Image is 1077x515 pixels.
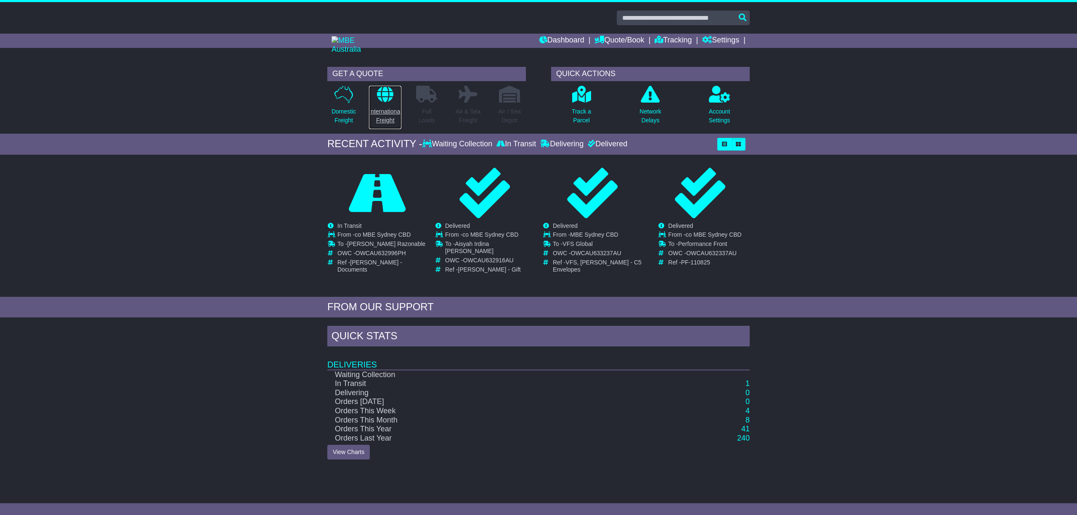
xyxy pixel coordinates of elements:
a: Settings [702,34,739,48]
td: From - [553,231,642,240]
td: From - [337,231,426,240]
a: InternationalFreight [369,85,402,129]
a: 240 [737,434,750,442]
span: OWCAU632337AU [686,250,737,256]
td: Deliveries [327,349,750,370]
td: Orders Last Year [327,434,655,443]
td: In Transit [327,379,655,388]
td: From - [445,231,534,240]
p: Track a Parcel [572,107,591,125]
span: MBE Sydney CBD [570,231,618,238]
div: Delivering [538,140,586,149]
p: Account Settings [709,107,730,125]
div: Quick Stats [327,326,750,349]
a: 1 [745,379,750,388]
span: co MBE Sydney CBD [686,231,742,238]
td: To - [337,240,426,250]
td: OWC - [337,250,426,259]
div: GET A QUOTE [327,67,526,81]
td: Orders This Month [327,416,655,425]
a: View Charts [327,445,370,460]
a: 41 [741,425,750,433]
span: VFS Global [562,240,593,247]
span: [PERSON_NAME] Razonable [347,240,425,247]
span: Delivered [445,222,470,229]
a: Tracking [655,34,692,48]
p: Air & Sea Freight [456,107,480,125]
span: Delivered [668,222,693,229]
p: Air / Sea Depot [498,107,521,125]
a: 4 [745,407,750,415]
div: In Transit [494,140,538,149]
td: Orders This Year [327,425,655,434]
span: OWCAU632996PH [355,250,406,256]
span: OWCAU633237AU [571,250,621,256]
p: Domestic Freight [332,107,356,125]
span: Aisyah Irdina [PERSON_NAME] [445,240,493,254]
span: Performance Front [678,240,727,247]
p: Network Delays [639,107,661,125]
td: To - [668,240,741,250]
div: RECENT ACTIVITY - [327,138,422,150]
p: Full Loads [416,107,437,125]
a: 0 [745,388,750,397]
a: Quote/Book [594,34,644,48]
span: VFS, [PERSON_NAME] - C5 Envelopes [553,259,642,273]
div: Delivered [586,140,627,149]
a: NetworkDelays [639,85,661,129]
span: PF-110825 [681,259,710,266]
div: FROM OUR SUPPORT [327,301,750,313]
span: co MBE Sydney CBD [355,231,411,238]
a: Dashboard [539,34,584,48]
span: [PERSON_NAME] - Gift [458,266,520,273]
td: From - [668,231,741,240]
span: co MBE Sydney CBD [462,231,518,238]
p: International Freight [369,107,401,125]
div: QUICK ACTIONS [551,67,750,81]
span: In Transit [337,222,362,229]
span: Delivered [553,222,578,229]
td: To - [445,240,534,257]
td: OWC - [668,250,741,259]
a: 8 [745,416,750,424]
div: Waiting Collection [422,140,494,149]
td: Ref - [668,259,741,266]
td: Orders [DATE] [327,397,655,407]
a: AccountSettings [708,85,731,129]
td: OWC - [445,257,534,266]
td: Ref - [553,259,642,273]
td: Ref - [337,259,426,273]
td: OWC - [553,250,642,259]
td: To - [553,240,642,250]
a: DomesticFreight [331,85,356,129]
td: Ref - [445,266,534,273]
td: Delivering [327,388,655,398]
span: OWCAU632916AU [463,257,514,264]
td: Waiting Collection [327,370,655,380]
a: 0 [745,397,750,406]
span: [PERSON_NAME] - Documents [337,259,402,273]
a: Track aParcel [571,85,592,129]
td: Orders This Week [327,407,655,416]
